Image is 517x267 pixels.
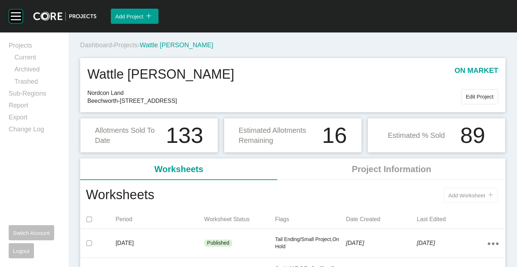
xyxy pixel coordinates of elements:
p: Allotments Sold To Date [95,125,162,145]
p: Date Created [346,215,417,223]
a: Change Log [9,125,60,137]
p: [DATE] [116,239,204,247]
a: Archived [14,65,60,77]
h1: Worksheets [86,186,154,205]
p: Worksheet Status [204,215,275,223]
li: Project Information [278,158,505,180]
span: Beechworth-[STREET_ADDRESS] [87,97,461,105]
a: Export [9,113,60,125]
p: Estimated Allotments Remaining [239,125,318,145]
a: Current [14,53,60,65]
h1: 16 [322,124,347,146]
p: [DATE] [346,239,417,247]
h1: 133 [166,124,203,146]
span: Logout [13,248,30,254]
button: Add Worksheet [444,188,498,203]
img: core-logo-dark.3138cae2.png [33,12,96,21]
span: Edit Project [466,93,494,100]
p: Last Edited [417,215,488,223]
span: › [112,41,114,49]
a: Report [9,101,60,113]
p: Flags [275,215,346,223]
p: [DATE] [417,239,488,247]
h1: 89 [460,124,485,146]
span: Wattle [PERSON_NAME] [140,41,213,49]
span: Add Worksheet [448,192,485,198]
button: Add Project [111,9,158,24]
a: Dashboard [80,41,112,49]
p: Period [116,215,204,223]
span: Nordcon Land [87,89,461,97]
p: Estimated % Sold [388,130,445,140]
span: Add Project [115,13,143,19]
span: › [138,41,140,49]
p: Tail Ending/Small Project,On Hold [275,236,346,250]
a: Projects [114,41,138,49]
a: Projects [9,41,60,53]
li: Worksheets [80,158,278,180]
button: Switch Account [9,225,54,240]
button: Logout [9,243,34,258]
a: Sub-Regions [9,89,60,101]
p: on market [455,65,498,83]
h1: Wattle [PERSON_NAME] [87,65,234,83]
button: Edit Project [461,89,498,104]
a: Trashed [14,77,60,89]
p: Published [207,240,230,247]
span: Switch Account [13,230,50,236]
